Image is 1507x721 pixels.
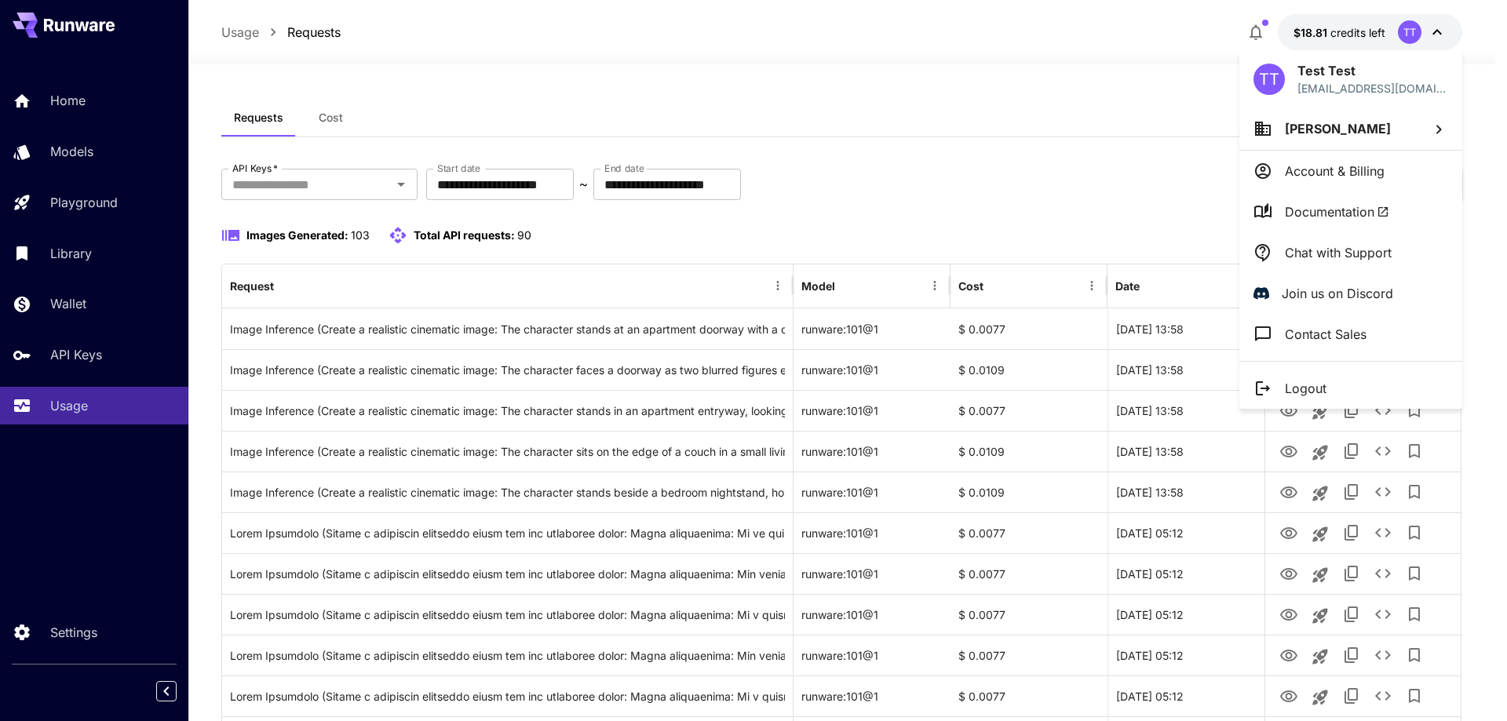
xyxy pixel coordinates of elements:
[1285,379,1326,398] p: Logout
[1285,121,1391,137] span: [PERSON_NAME]
[1297,80,1448,96] p: [EMAIL_ADDRESS][DOMAIN_NAME]
[1297,80,1448,96] div: aasklasaska@gmail.com
[1285,325,1367,344] p: Contact Sales
[1285,162,1385,180] p: Account & Billing
[1253,64,1285,95] div: TT
[1282,284,1393,303] p: Join us on Discord
[1285,202,1389,221] span: Documentation
[1297,61,1448,80] p: Test Test
[1239,107,1462,150] button: [PERSON_NAME]
[1285,243,1392,262] p: Chat with Support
